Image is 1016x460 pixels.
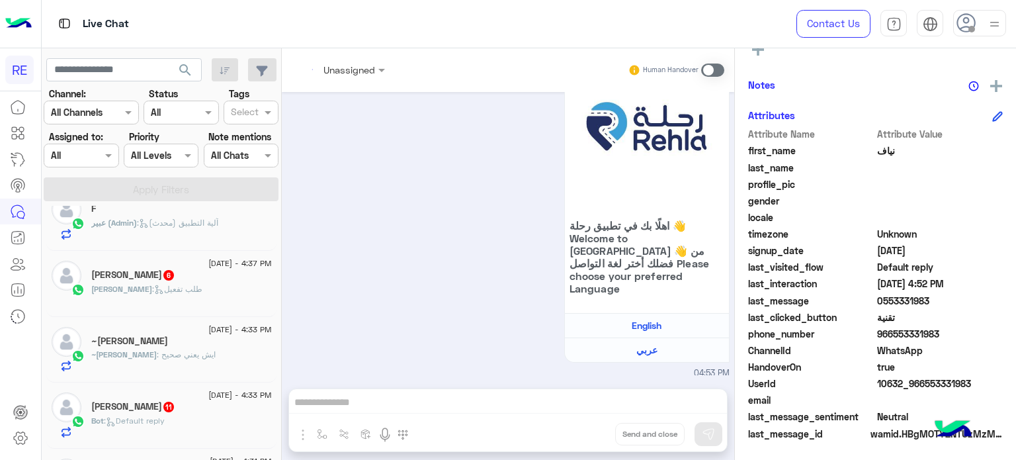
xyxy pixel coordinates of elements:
span: عبير (Admin) [91,218,137,228]
span: gender [748,194,874,208]
span: null [877,393,1003,407]
span: last_interaction [748,277,874,291]
span: last_message_sentiment [748,410,874,424]
h6: Notes [748,79,775,91]
img: Logo [5,10,32,38]
h6: Attributes [748,109,795,121]
div: RE [5,56,34,84]
span: عربي [636,344,657,355]
span: wamid.HBgMOTY2NTUzMzMxOTgzFQIAEhggNzE4NUE2OEVBMUI5RTFDNUI2QkI1RTZERkM4MUNFMzcA [870,427,1003,441]
span: تقنية [877,310,1003,324]
span: UserId [748,377,874,391]
a: Contact Us [796,10,870,38]
span: last_name [748,161,874,175]
span: Attribute Value [877,127,1003,141]
span: timezone [748,227,874,241]
span: search [177,62,193,78]
span: Unknown [877,227,1003,241]
span: signup_date [748,244,874,257]
span: null [877,194,1003,208]
label: Tags [229,87,249,101]
button: Apply Filters [44,177,278,201]
span: [DATE] - 4:33 PM [208,324,271,336]
img: 88.jpg [570,50,724,205]
h5: أبو مشاري [91,401,175,412]
span: 10632_966553331983 [877,377,1003,391]
span: [DATE] - 4:37 PM [208,257,271,269]
span: ChannelId [748,344,874,357]
img: notes [968,81,979,91]
img: hulul-logo.png [930,407,976,453]
span: true [877,360,1003,374]
h5: ~يوسف مالك [91,336,168,347]
span: 2024-09-22T10:39:30.553Z [877,244,1003,257]
span: Attribute Name [748,127,874,141]
img: WhatsApp [71,217,85,230]
span: last_clicked_button [748,310,874,324]
img: tab [56,15,73,32]
span: last_message [748,294,874,308]
span: 966553331983 [877,327,1003,341]
span: HandoverOn [748,360,874,374]
div: Select [229,105,259,122]
img: defaultAdmin.png [52,195,81,224]
label: Note mentions [208,130,271,144]
span: 2025-08-17T13:52:58.9Z [877,277,1003,291]
span: اهلًا بك في تطبيق رحلة 👋 Welcome to [GEOGRAPHIC_DATA] 👋 من فضلك أختر لغة التواصل Please choose yo... [570,219,724,295]
span: ايش يعني صحيح [157,349,216,359]
span: profile_pic [748,177,874,191]
span: 6 [163,270,174,281]
span: [DATE] - 4:33 PM [208,389,271,401]
a: tab [880,10,907,38]
span: null [877,210,1003,224]
img: WhatsApp [71,349,85,363]
span: Bot [91,416,104,426]
span: Default reply [877,260,1003,274]
button: search [169,58,202,87]
span: نياف [877,144,1003,158]
h5: F [91,203,96,214]
span: phone_number [748,327,874,341]
span: : Default reply [104,416,165,426]
span: English [632,320,661,331]
img: WhatsApp [71,283,85,297]
label: Channel: [49,87,86,101]
span: : طلب تفعيل [152,284,202,294]
img: profile [986,16,1003,32]
span: email [748,393,874,407]
img: defaultAdmin.png [52,392,81,422]
span: last_visited_flow [748,260,874,274]
span: 0 [877,410,1003,424]
span: [PERSON_NAME] [91,284,152,294]
span: locale [748,210,874,224]
span: ~[PERSON_NAME] [91,349,157,359]
img: add [990,80,1002,92]
img: defaultAdmin.png [52,327,81,357]
img: WhatsApp [71,415,85,428]
span: : آلية التطبيق (محدث) [137,218,218,228]
img: defaultAdmin.png [52,261,81,291]
small: Human Handover [643,65,698,75]
label: Assigned to: [49,130,103,144]
span: 04:53 PM [694,367,730,380]
img: tab [886,17,902,32]
p: Live Chat [83,15,129,33]
img: tab [923,17,938,32]
label: Priority [129,130,159,144]
span: last_message_id [748,427,868,441]
label: Status [149,87,178,101]
span: 0553331983 [877,294,1003,308]
span: 2 [877,344,1003,357]
h5: عادل [91,269,175,281]
button: Send and close [615,423,685,445]
span: first_name [748,144,874,158]
span: 11 [163,402,174,412]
